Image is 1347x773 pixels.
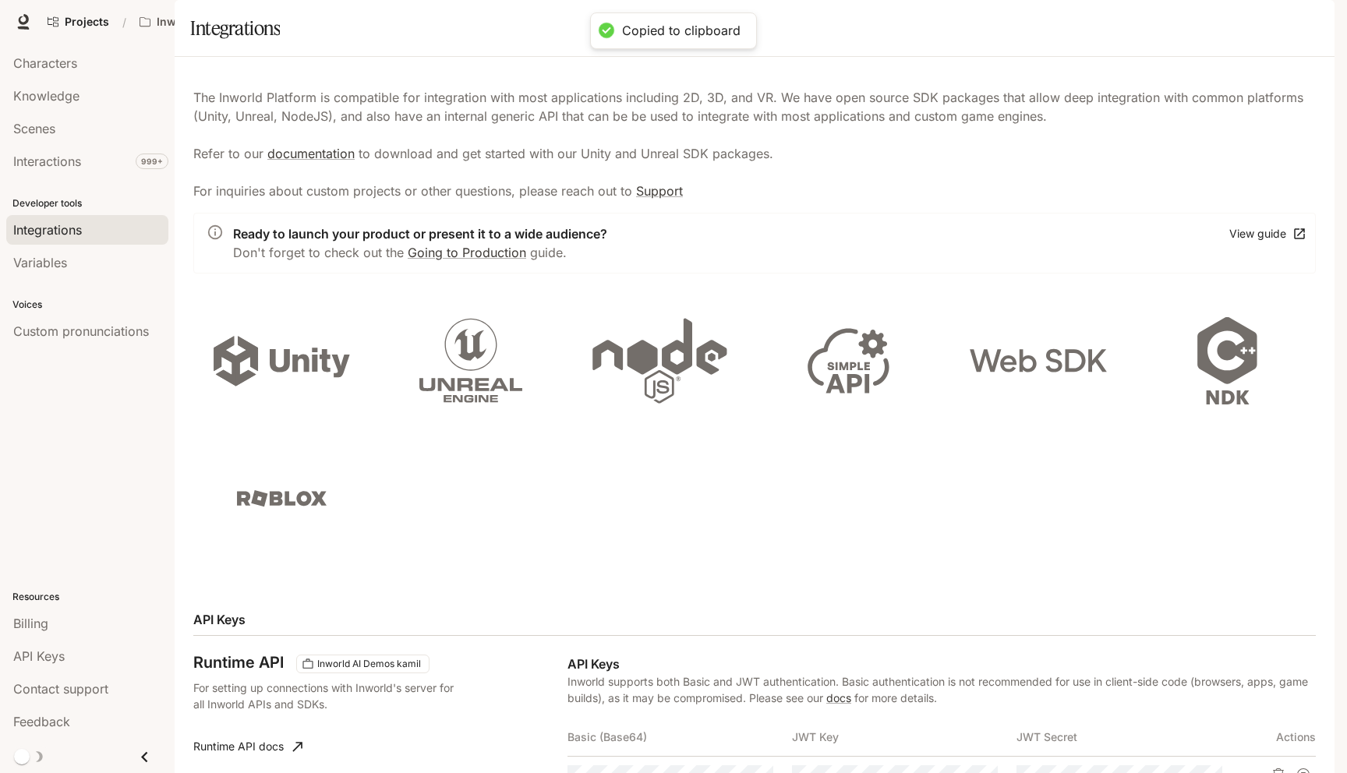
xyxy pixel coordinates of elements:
a: Go to projects [41,6,116,37]
th: Actions [1241,718,1316,756]
a: Going to Production [408,245,526,260]
a: docs [826,691,851,704]
p: API Keys [567,655,1316,673]
button: Open workspace menu [133,6,268,37]
p: Don't forget to check out the guide. [233,243,607,262]
p: Inworld supports both Basic and JWT authentication. Basic authentication is not recommended for u... [567,673,1316,706]
div: View guide [1229,224,1286,244]
div: Copied to clipboard [622,23,741,39]
a: documentation [267,146,355,161]
th: Basic (Base64) [567,718,792,756]
a: Support [636,183,683,199]
h2: API Keys [193,610,1316,629]
a: View guide [1225,221,1309,247]
a: Runtime API docs [187,731,309,762]
h1: Integrations [190,12,280,44]
th: JWT Secret [1016,718,1241,756]
p: Ready to launch your product or present it to a wide audience? [233,224,607,243]
span: Inworld AI Demos kamil [311,657,427,671]
h3: Runtime API [193,655,284,670]
div: / [116,14,133,30]
p: The Inworld Platform is compatible for integration with most applications including 2D, 3D, and V... [193,88,1316,200]
span: Projects [65,16,109,29]
div: These keys will apply to your current workspace only [296,655,430,673]
p: Inworld AI Demos kamil [157,16,244,29]
p: For setting up connections with Inworld's server for all Inworld APIs and SDKs. [193,679,465,712]
th: JWT Key [792,718,1016,756]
